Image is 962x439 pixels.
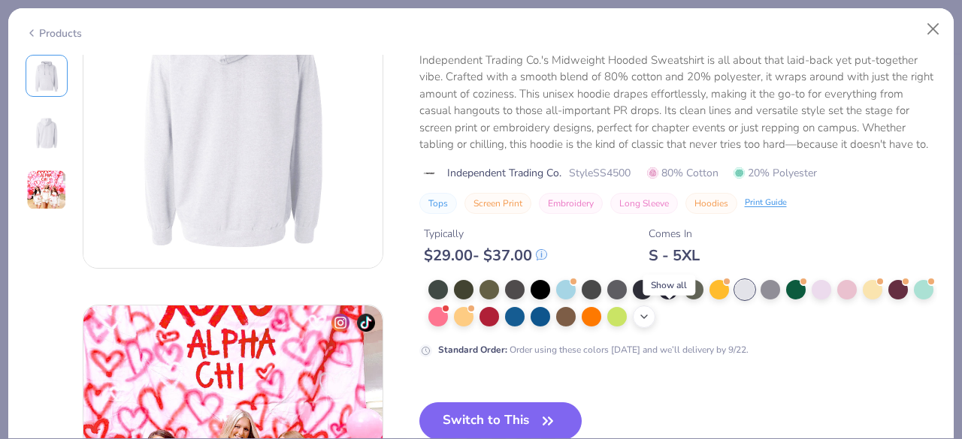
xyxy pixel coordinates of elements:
div: Typically [424,226,547,242]
img: Front [29,58,65,94]
div: Order using these colors [DATE] and we’ll delivery by 9/22. [438,343,749,356]
span: Style SS4500 [569,165,631,181]
span: 80% Cotton [647,165,718,181]
button: Long Sleeve [610,193,678,214]
div: $ 29.00 - $ 37.00 [424,246,547,265]
img: User generated content [26,170,67,210]
div: Comes In [649,226,700,242]
div: Independent Trading Co.'s Midweight Hooded Sweatshirt is all about that laid-back yet put-togethe... [419,52,937,153]
button: Close [919,15,948,44]
img: insta-icon.png [331,314,349,332]
img: tiktok-icon.png [357,314,375,332]
button: Hoodies [685,193,737,214]
button: Tops [419,193,457,214]
img: brand logo [419,167,440,179]
div: Print Guide [745,197,787,209]
div: Products [26,26,82,41]
button: Embroidery [539,193,603,214]
strong: Standard Order : [438,344,507,356]
div: Show all [643,275,695,296]
div: S - 5XL [649,246,700,265]
button: Screen Print [464,193,531,214]
img: Back [29,115,65,151]
span: 20% Polyester [734,165,817,181]
span: Independent Trading Co. [447,165,561,181]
